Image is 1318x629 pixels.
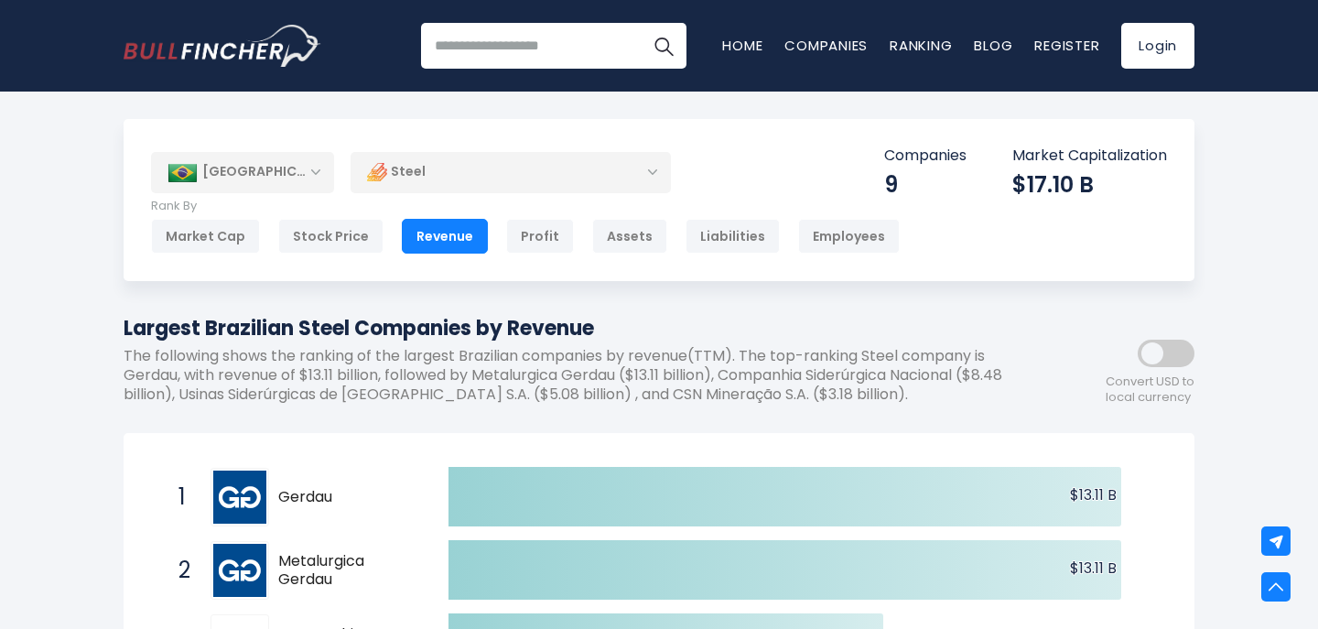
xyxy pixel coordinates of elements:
div: Employees [798,219,900,254]
img: Gerdau [213,471,266,524]
span: Gerdau [278,488,416,507]
div: 9 [884,170,967,199]
text: $13.11 B [1070,484,1117,505]
p: Companies [884,146,967,166]
a: Blog [974,36,1012,55]
p: Market Capitalization [1012,146,1167,166]
span: Metalurgica Gerdau [278,552,416,591]
div: Liabilities [686,219,780,254]
p: Rank By [151,199,900,214]
a: Go to homepage [124,25,320,67]
a: Ranking [890,36,952,55]
img: Bullfincher logo [124,25,321,67]
a: Login [1121,23,1194,69]
div: Stock Price [278,219,384,254]
div: [GEOGRAPHIC_DATA] [151,152,334,192]
span: 2 [169,555,188,586]
div: Steel [351,151,671,193]
h1: Largest Brazilian Steel Companies by Revenue [124,313,1030,343]
p: The following shows the ranking of the largest Brazilian companies by revenue(TTM). The top-ranki... [124,347,1030,404]
div: Revenue [402,219,488,254]
a: Home [722,36,762,55]
div: Assets [592,219,667,254]
text: $13.11 B [1070,558,1117,579]
img: Metalurgica Gerdau [213,544,266,597]
span: 1 [169,482,188,513]
div: Profit [506,219,574,254]
button: Search [641,23,686,69]
a: Register [1034,36,1099,55]
div: $17.10 B [1012,170,1167,199]
a: Companies [784,36,868,55]
div: Market Cap [151,219,260,254]
span: Convert USD to local currency [1106,374,1194,406]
